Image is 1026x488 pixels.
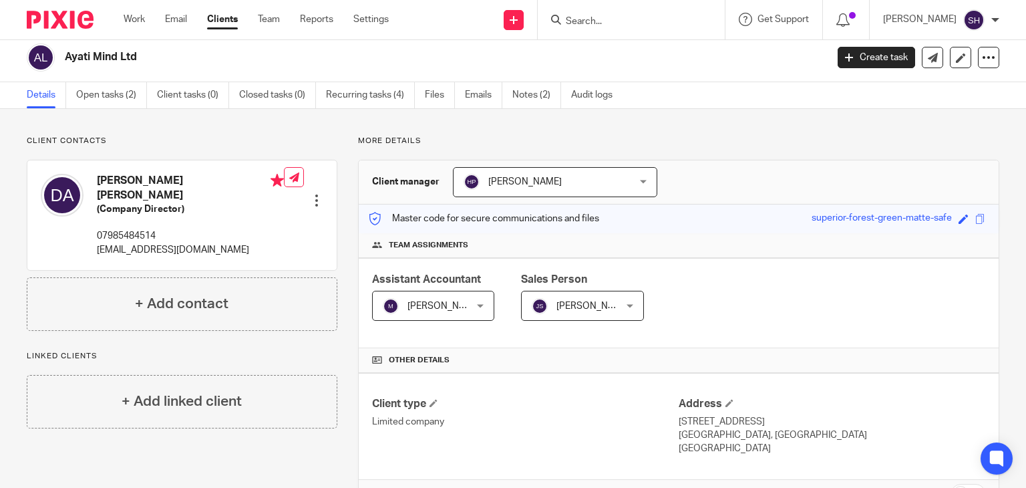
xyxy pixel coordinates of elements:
[679,397,985,411] h4: Address
[97,229,284,243] p: 07985484514
[679,415,985,429] p: [STREET_ADDRESS]
[838,47,915,68] a: Create task
[812,211,952,227] div: superior-forest-green-matte-safe
[300,13,333,26] a: Reports
[122,391,242,412] h4: + Add linked client
[27,82,66,108] a: Details
[963,9,985,31] img: svg%3E
[358,136,999,146] p: More details
[27,11,94,29] img: Pixie
[239,82,316,108] a: Closed tasks (0)
[207,13,238,26] a: Clients
[97,174,284,203] h4: [PERSON_NAME] [PERSON_NAME]
[488,177,562,187] span: [PERSON_NAME]
[27,136,337,146] p: Client contacts
[271,174,284,187] i: Primary
[407,301,481,311] span: [PERSON_NAME]
[27,351,337,362] p: Linked clients
[76,82,147,108] a: Open tasks (2)
[326,82,415,108] a: Recurring tasks (4)
[372,415,679,429] p: Limited company
[124,13,145,26] a: Work
[389,355,450,366] span: Other details
[372,175,440,189] h3: Client manager
[883,13,957,26] p: [PERSON_NAME]
[97,203,284,216] h5: (Company Director)
[383,298,399,314] img: svg%3E
[757,15,809,24] span: Get Support
[679,442,985,455] p: [GEOGRAPHIC_DATA]
[353,13,389,26] a: Settings
[165,13,187,26] a: Email
[97,243,284,257] p: [EMAIL_ADDRESS][DOMAIN_NAME]
[389,240,468,251] span: Team assignments
[532,298,548,314] img: svg%3E
[556,301,630,311] span: [PERSON_NAME]
[564,16,685,28] input: Search
[464,174,480,190] img: svg%3E
[425,82,455,108] a: Files
[571,82,623,108] a: Audit logs
[372,274,481,285] span: Assistant Accountant
[27,43,55,72] img: svg%3E
[258,13,280,26] a: Team
[465,82,502,108] a: Emails
[512,82,561,108] a: Notes (2)
[41,174,83,217] img: svg%3E
[65,50,667,64] h2: Ayati Mind Ltd
[369,212,599,225] p: Master code for secure communications and files
[135,293,228,314] h4: + Add contact
[372,397,679,411] h4: Client type
[157,82,229,108] a: Client tasks (0)
[521,274,587,285] span: Sales Person
[679,429,985,442] p: [GEOGRAPHIC_DATA], [GEOGRAPHIC_DATA]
